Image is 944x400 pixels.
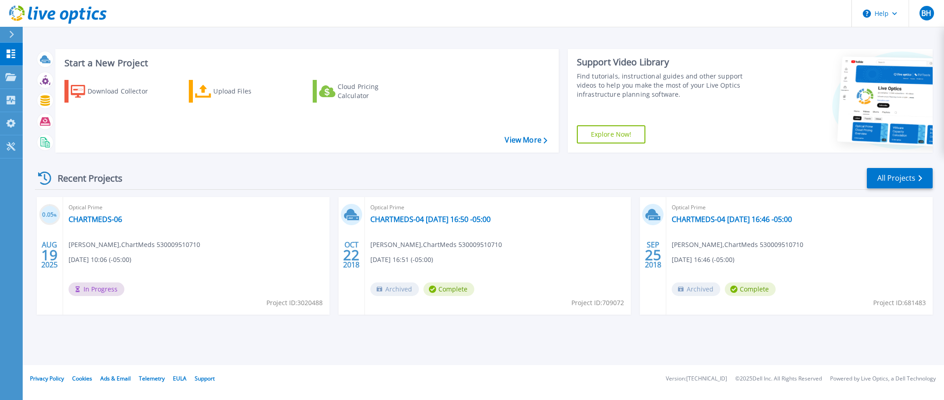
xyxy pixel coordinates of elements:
[867,168,933,188] a: All Projects
[577,72,764,99] div: Find tutorials, instructional guides and other support videos to help you make the most of your L...
[666,376,727,382] li: Version: [TECHNICAL_ID]
[41,238,58,272] div: AUG 2025
[672,255,734,265] span: [DATE] 16:46 (-05:00)
[313,80,414,103] a: Cloud Pricing Calculator
[672,282,720,296] span: Archived
[735,376,822,382] li: © 2025 Dell Inc. All Rights Reserved
[644,238,662,272] div: SEP 2018
[69,215,122,224] a: CHARTMEDS-06
[577,56,764,68] div: Support Video Library
[571,298,624,308] span: Project ID: 709072
[139,375,165,382] a: Telemetry
[266,298,323,308] span: Project ID: 3020488
[338,82,410,100] div: Cloud Pricing Calculator
[173,375,187,382] a: EULA
[69,255,131,265] span: [DATE] 10:06 (-05:00)
[54,212,57,217] span: %
[35,167,135,189] div: Recent Projects
[64,58,547,68] h3: Start a New Project
[830,376,936,382] li: Powered by Live Optics, a Dell Technology
[88,82,160,100] div: Download Collector
[873,298,926,308] span: Project ID: 681483
[64,80,166,103] a: Download Collector
[41,251,58,259] span: 19
[370,255,433,265] span: [DATE] 16:51 (-05:00)
[672,202,927,212] span: Optical Prime
[505,136,547,144] a: View More
[343,238,360,272] div: OCT 2018
[672,240,803,250] span: [PERSON_NAME] , ChartMeds 530009510710
[195,375,215,382] a: Support
[921,10,931,17] span: BH
[189,80,290,103] a: Upload Files
[213,82,286,100] div: Upload Files
[343,251,359,259] span: 22
[577,125,646,143] a: Explore Now!
[672,215,792,224] a: CHARTMEDS-04 [DATE] 16:46 -05:00
[39,210,60,220] h3: 0.05
[100,375,131,382] a: Ads & Email
[370,240,502,250] span: [PERSON_NAME] , ChartMeds 530009510710
[645,251,661,259] span: 25
[423,282,474,296] span: Complete
[370,202,626,212] span: Optical Prime
[69,282,124,296] span: In Progress
[69,202,324,212] span: Optical Prime
[370,215,491,224] a: CHARTMEDS-04 [DATE] 16:50 -05:00
[69,240,200,250] span: [PERSON_NAME] , ChartMeds 530009510710
[370,282,419,296] span: Archived
[725,282,776,296] span: Complete
[30,375,64,382] a: Privacy Policy
[72,375,92,382] a: Cookies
